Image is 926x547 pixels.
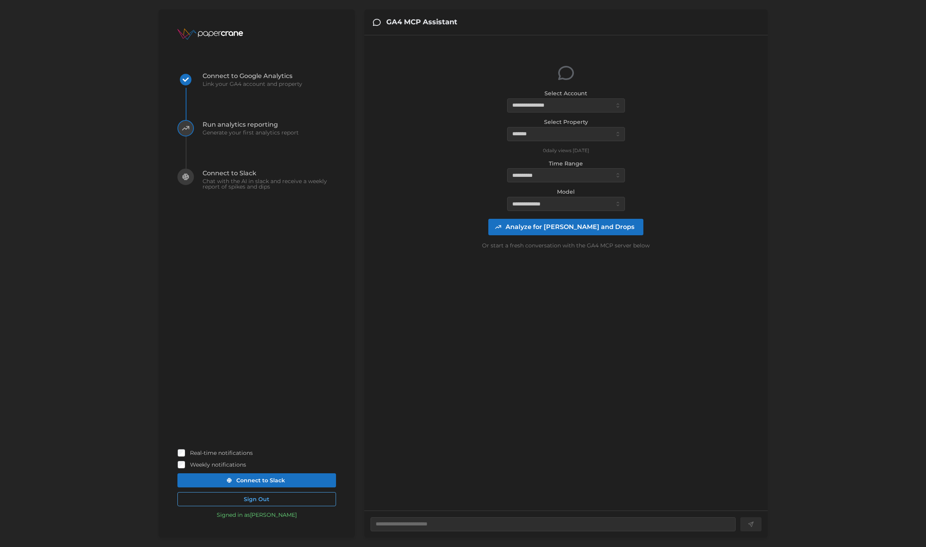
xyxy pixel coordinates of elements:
[236,474,285,487] span: Connect to Slack
[177,492,336,506] button: Sign Out
[544,89,587,98] label: Select Account
[386,17,457,27] h3: GA4 MCP Assistant
[244,492,269,506] span: Sign Out
[544,118,588,127] label: Select Property
[203,178,336,189] span: Chat with the AI in slack and receive a weekly report of spikes and dips
[203,73,302,79] span: Connect to Google Analytics
[185,449,253,457] label: Real-time notifications
[203,122,299,128] span: Run analytics reporting
[549,160,583,168] label: Time Range
[203,130,299,135] span: Generate your first analytics report
[203,170,336,176] span: Connect to Slack
[177,169,336,217] button: Connect to SlackChat with the AI in slack and receive a weekly report of spikes and dips
[507,147,625,154] p: 0 daily views [DATE]
[177,473,336,487] button: Connect to Slack
[378,242,754,249] p: Or start a fresh conversation with the GA4 MCP server below
[185,461,246,469] label: Weekly notifications
[177,120,299,169] button: Run analytics reportingGenerate your first analytics report
[557,188,575,196] label: Model
[488,219,643,235] button: Analyze for [PERSON_NAME] and Drops
[177,71,302,120] button: Connect to Google AnalyticsLink your GA4 account and property
[217,511,297,519] p: Signed in as [PERSON_NAME]
[506,219,634,235] span: Analyze for [PERSON_NAME] and Drops
[203,81,302,87] span: Link your GA4 account and property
